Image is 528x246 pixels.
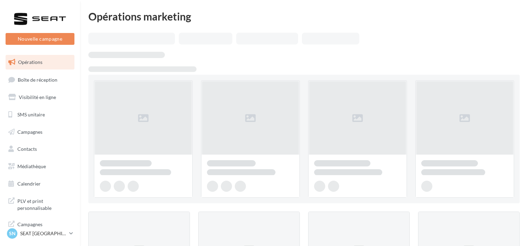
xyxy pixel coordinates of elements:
a: Calendrier [4,177,76,191]
span: PLV et print personnalisable [17,196,72,211]
span: Campagnes DataOnDemand [17,220,72,235]
span: Médiathèque [17,163,46,169]
span: Contacts [17,146,37,152]
span: Campagnes [17,129,42,134]
span: Boîte de réception [18,76,57,82]
button: Nouvelle campagne [6,33,74,45]
a: Campagnes [4,125,76,139]
span: SMS unitaire [17,112,45,117]
a: Médiathèque [4,159,76,174]
span: Opérations [18,59,42,65]
div: Opérations marketing [88,11,520,22]
a: SN SEAT [GEOGRAPHIC_DATA] [6,227,74,240]
a: Opérations [4,55,76,69]
a: Boîte de réception [4,72,76,87]
a: Visibilité en ligne [4,90,76,105]
a: Campagnes DataOnDemand [4,217,76,237]
p: SEAT [GEOGRAPHIC_DATA] [20,230,66,237]
span: Visibilité en ligne [19,94,56,100]
a: SMS unitaire [4,107,76,122]
span: Calendrier [17,181,41,187]
a: PLV et print personnalisable [4,194,76,214]
a: Contacts [4,142,76,156]
span: SN [9,230,16,237]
